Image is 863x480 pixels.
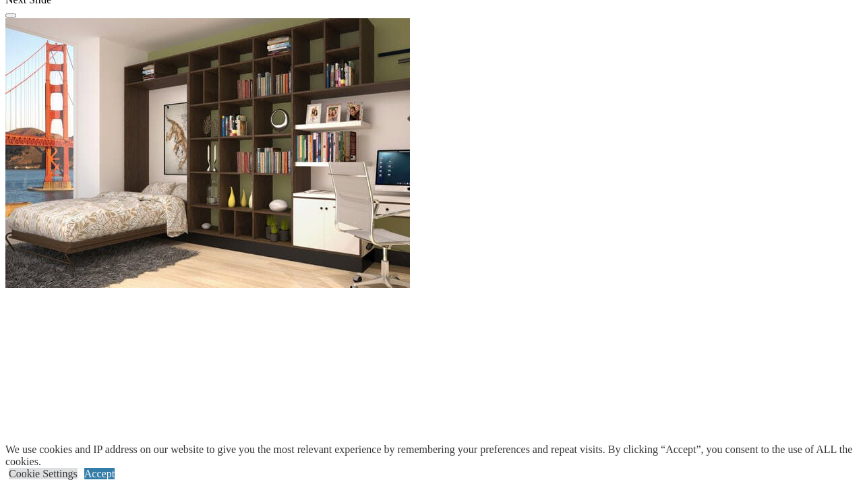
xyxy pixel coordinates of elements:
[9,468,78,479] a: Cookie Settings
[5,18,410,288] img: Banner for mobile view
[5,444,863,468] div: We use cookies and IP address on our website to give you the most relevant experience by remember...
[84,468,115,479] a: Accept
[5,13,16,18] button: Click here to pause slide show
